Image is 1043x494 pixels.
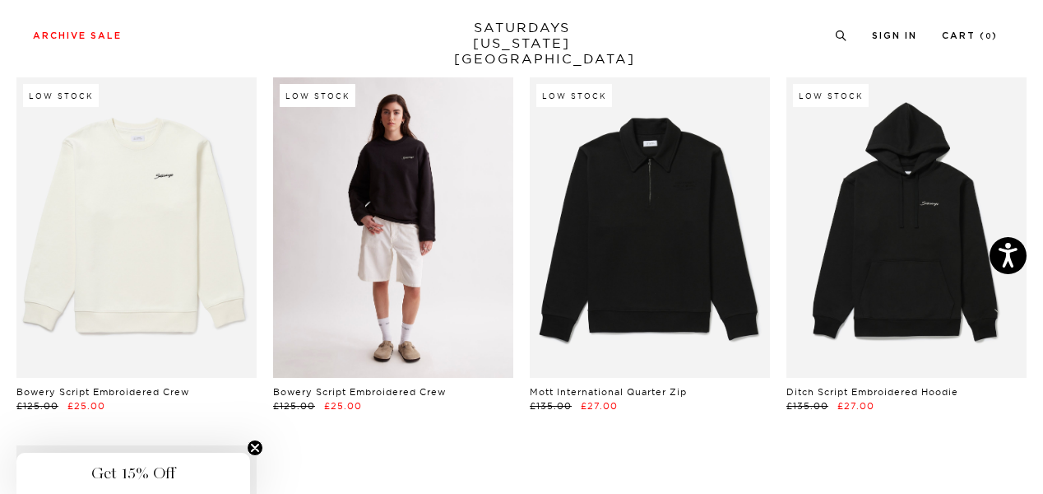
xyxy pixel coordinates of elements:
[247,440,263,456] button: Close teaser
[581,400,618,412] span: £27.00
[786,386,958,398] a: Ditch Script Embroidered Hoodie
[280,84,355,107] div: Low Stock
[536,84,612,107] div: Low Stock
[872,31,917,40] a: Sign In
[16,453,250,494] div: Get 15% OffClose teaser
[837,400,874,412] span: £27.00
[273,386,446,398] a: Bowery Script Embroidered Crew
[530,400,572,412] span: £135.00
[793,84,869,107] div: Low Stock
[16,386,189,398] a: Bowery Script Embroidered Crew
[16,400,58,412] span: £125.00
[530,386,687,398] a: Mott International Quarter Zip
[942,31,998,40] a: Cart (0)
[33,31,122,40] a: Archive Sale
[67,400,105,412] span: £25.00
[786,400,828,412] span: £135.00
[273,400,315,412] span: £125.00
[985,33,992,40] small: 0
[23,84,99,107] div: Low Stock
[91,464,175,483] span: Get 15% Off
[454,20,590,67] a: SATURDAYS[US_STATE][GEOGRAPHIC_DATA]
[324,400,362,412] span: £25.00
